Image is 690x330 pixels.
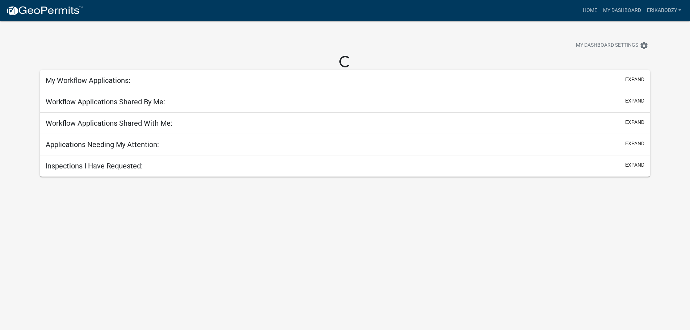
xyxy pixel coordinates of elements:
[46,119,172,128] h5: Workflow Applications Shared With Me:
[625,97,644,105] button: expand
[625,140,644,147] button: expand
[580,4,600,17] a: Home
[644,4,684,17] a: erikabodzy
[46,140,159,149] h5: Applications Needing My Attention:
[46,76,130,85] h5: My Workflow Applications:
[625,161,644,169] button: expand
[600,4,644,17] a: My Dashboard
[570,38,654,53] button: My Dashboard Settingssettings
[46,97,165,106] h5: Workflow Applications Shared By Me:
[576,41,638,50] span: My Dashboard Settings
[625,76,644,83] button: expand
[625,118,644,126] button: expand
[46,162,143,170] h5: Inspections I Have Requested:
[640,41,648,50] i: settings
